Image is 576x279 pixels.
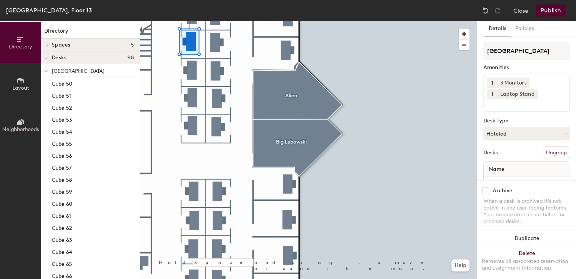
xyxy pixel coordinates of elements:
p: Cube 56 [52,151,72,159]
p: Cube 51 [52,90,71,99]
span: Desks [52,55,66,61]
div: Removes all associated reservation and assignment information [482,258,571,271]
span: Directory [9,44,32,50]
span: 1 [491,90,493,98]
h1: Directory [41,27,140,39]
p: Cube 58 [52,175,72,183]
span: Neighborhoods [2,126,39,133]
p: Cube 52 [52,103,72,111]
p: Cube 50 [52,78,72,87]
p: Cube 64 [52,247,72,255]
button: 1 [487,89,497,99]
div: Desks [483,150,498,156]
p: Cube 60 [52,199,72,207]
p: Cube 62 [52,223,72,231]
span: [GEOGRAPHIC_DATA] [52,68,105,74]
div: Archive [493,188,512,194]
div: When a desk is archived it's not active in any user-facing features. Your organization is not bil... [483,198,570,225]
button: DeleteRemoves all associated reservation and assignment information [477,246,576,279]
span: 1 [491,79,493,87]
div: Amenities [483,65,570,71]
div: [GEOGRAPHIC_DATA], Floor 13 [6,6,92,15]
div: Laptop Stand [497,89,538,99]
button: Hoteled [483,127,570,140]
button: Publish [536,5,565,17]
span: 5 [131,42,134,48]
button: Duplicate [477,231,576,246]
button: Policies [511,21,538,36]
p: Cube 63 [52,235,72,243]
button: Help [451,259,469,271]
img: Undo [482,7,489,14]
button: 1 [487,78,497,88]
input: Unnamed desk [485,179,568,190]
span: 98 [127,55,134,61]
p: Cube 57 [52,163,72,171]
button: Ungroup [543,146,570,159]
span: Spaces [52,42,70,48]
p: Cube 55 [52,139,72,147]
button: Close [513,5,528,17]
p: Cube 53 [52,115,72,123]
button: Details [484,21,511,36]
img: Redo [494,7,501,14]
p: Cube 59 [52,187,72,195]
span: Name [485,163,508,176]
p: Cube 61 [52,211,71,219]
p: Cube 54 [52,127,72,135]
div: 3 Monitors [497,78,529,88]
span: Layout [12,85,29,91]
p: Cube 65 [52,259,72,267]
div: Desk Type [483,118,570,124]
